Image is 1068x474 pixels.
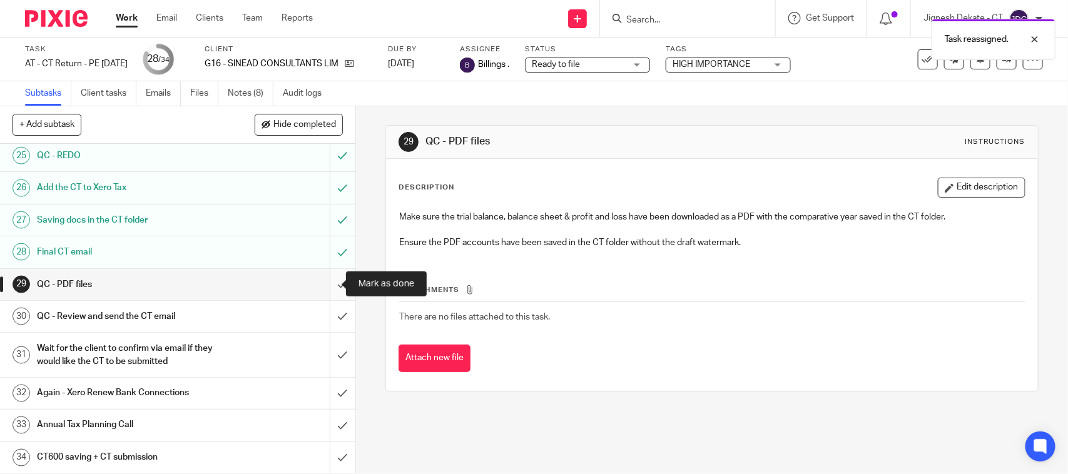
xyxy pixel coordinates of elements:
button: Attach new file [399,345,470,373]
span: [DATE] [388,59,414,68]
div: 27 [13,211,30,229]
h1: Final CT email [37,243,224,261]
div: 26 [13,179,30,197]
a: Client tasks [81,81,136,106]
label: Task [25,44,128,54]
h1: Saving docs in the CT folder [37,211,224,229]
a: Email [156,12,177,24]
label: Client [205,44,372,54]
button: Hide completed [255,114,343,135]
h1: QC - REDO [37,146,224,165]
div: 29 [399,132,419,152]
img: Pixie [25,10,88,27]
label: Assignee [460,44,509,54]
div: AT - CT Return - PE [DATE] [25,58,128,70]
img: svg%3E [460,58,475,73]
span: Ready to file [532,60,580,69]
a: Team [242,12,263,24]
p: Task reassigned. [945,33,1009,46]
div: 28 [13,243,30,261]
span: There are no files attached to this task. [399,313,550,321]
a: Subtasks [25,81,71,106]
div: Instructions [965,137,1025,147]
div: 28 [147,52,170,66]
span: HIGH IMPORTANCE [673,60,750,69]
h1: CT600 saving + CT submission [37,448,224,467]
h1: Wait for the client to confirm via email if they would like the CT to be submitted [37,339,224,371]
h1: QC - Review and send the CT email [37,307,224,326]
h1: QC - PDF files [37,275,224,294]
div: 30 [13,308,30,325]
p: Description [399,183,454,193]
div: 32 [13,385,30,402]
p: Ensure the PDF accounts have been saved in the CT folder without the draft watermark. [399,236,1024,249]
h1: Again - Xero Renew Bank Connections [37,384,224,403]
h1: QC - PDF files [425,135,739,148]
label: Due by [388,44,444,54]
a: Work [116,12,138,24]
div: 25 [13,147,30,164]
a: Reports [282,12,313,24]
div: AT - CT Return - PE 30-11-2024 [25,58,128,70]
span: Billings . [478,58,509,71]
a: Files [190,81,218,106]
a: Clients [196,12,223,24]
h1: Add the CT to Xero Tax [37,178,224,197]
a: Audit logs [283,81,331,106]
p: G16 - SINEAD CONSULTANTS LIMITED [205,58,338,70]
div: 29 [13,276,30,293]
div: 33 [13,416,30,434]
span: Hide completed [273,120,336,130]
button: + Add subtask [13,114,81,135]
h1: Annual Tax Planning Call [37,416,224,435]
div: 31 [13,346,30,364]
a: Emails [146,81,181,106]
img: svg%3E [1009,9,1029,29]
small: /34 [158,56,170,63]
div: 34 [13,449,30,466]
span: Attachments [399,286,459,293]
a: Notes (8) [228,81,273,106]
button: Edit description [938,178,1025,198]
p: Make sure the trial balance, balance sheet & profit and loss have been downloaded as a PDF with t... [399,211,1024,223]
label: Status [525,44,650,54]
